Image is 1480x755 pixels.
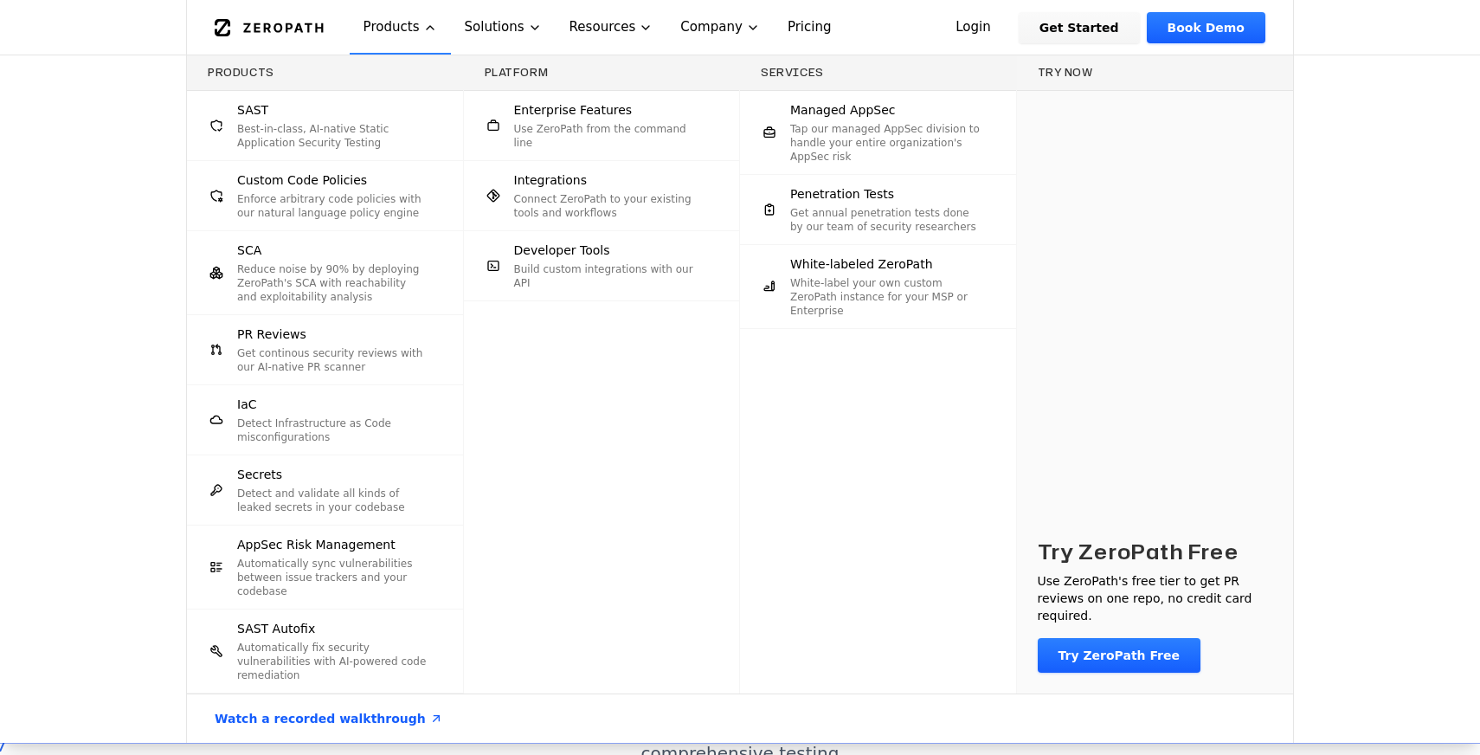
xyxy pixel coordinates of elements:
p: White-label your own custom ZeroPath instance for your MSP or Enterprise [790,276,981,318]
p: Best-in-class, AI-native Static Application Security Testing [237,122,428,150]
a: PR ReviewsGet continous security reviews with our AI-native PR scanner [187,315,463,384]
a: Enterprise FeaturesUse ZeroPath from the command line [464,91,740,160]
p: Enforce arbitrary code policies with our natural language policy engine [237,192,428,220]
a: Watch a recorded walkthrough [194,694,464,743]
span: IaC [237,396,256,413]
p: Automatically fix security vulnerabilities with AI-powered code remediation [237,641,428,682]
h3: Try ZeroPath Free [1038,538,1239,565]
a: AppSec Risk ManagementAutomatically sync vulnerabilities between issue trackers and your codebase [187,526,463,609]
a: IaCDetect Infrastructure as Code misconfigurations [187,385,463,455]
p: Get continous security reviews with our AI-native PR scanner [237,346,428,374]
span: AppSec Risk Management [237,536,396,553]
a: Custom Code PoliciesEnforce arbitrary code policies with our natural language policy engine [187,161,463,230]
a: Managed AppSecTap our managed AppSec division to handle your entire organization's AppSec risk [740,91,1016,174]
p: Use ZeroPath from the command line [514,122,705,150]
p: Detect Infrastructure as Code misconfigurations [237,416,428,444]
p: Tap our managed AppSec division to handle your entire organization's AppSec risk [790,122,981,164]
a: Book Demo [1147,12,1265,43]
a: White-labeled ZeroPathWhite-label your own custom ZeroPath instance for your MSP or Enterprise [740,245,1016,328]
p: Connect ZeroPath to your existing tools and workflows [514,192,705,220]
span: Integrations [514,171,587,189]
h3: Platform [485,66,719,80]
span: Managed AppSec [790,101,896,119]
a: Developer ToolsBuild custom integrations with our API [464,231,740,300]
a: Get Started [1019,12,1140,43]
a: Try ZeroPath Free [1038,638,1201,673]
h3: Services [761,66,995,80]
span: SCA [237,242,261,259]
span: Penetration Tests [790,185,894,203]
p: Build custom integrations with our API [514,262,705,290]
a: SecretsDetect and validate all kinds of leaked secrets in your codebase [187,455,463,525]
h3: Try now [1038,66,1273,80]
a: Login [935,12,1012,43]
h3: Products [208,66,442,80]
a: SASTBest-in-class, AI-native Static Application Security Testing [187,91,463,160]
p: Reduce noise by 90% by deploying ZeroPath's SCA with reachability and exploitability analysis [237,262,428,304]
span: Developer Tools [514,242,610,259]
span: Custom Code Policies [237,171,367,189]
span: Enterprise Features [514,101,633,119]
span: White-labeled ZeroPath [790,255,933,273]
span: PR Reviews [237,326,306,343]
p: Automatically sync vulnerabilities between issue trackers and your codebase [237,557,428,598]
a: SAST AutofixAutomatically fix security vulnerabilities with AI-powered code remediation [187,610,463,693]
span: SAST Autofix [237,620,315,637]
p: Use ZeroPath's free tier to get PR reviews on one repo, no credit card required. [1038,572,1273,624]
a: Penetration TestsGet annual penetration tests done by our team of security researchers [740,175,1016,244]
p: Detect and validate all kinds of leaked secrets in your codebase [237,487,428,514]
span: SAST [237,101,268,119]
p: Get annual penetration tests done by our team of security researchers [790,206,981,234]
span: Secrets [237,466,282,483]
a: SCAReduce noise by 90% by deploying ZeroPath's SCA with reachability and exploitability analysis [187,231,463,314]
a: IntegrationsConnect ZeroPath to your existing tools and workflows [464,161,740,230]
